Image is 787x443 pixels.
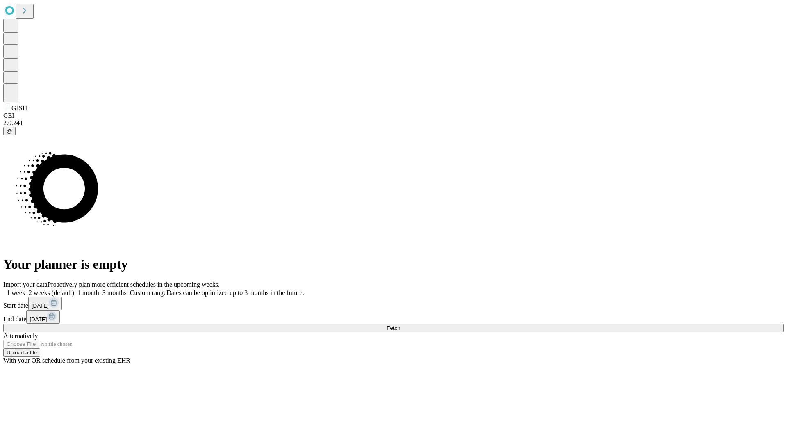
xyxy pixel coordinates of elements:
span: 1 month [77,289,99,296]
button: [DATE] [28,297,62,310]
span: GJSH [11,105,27,112]
div: 2.0.241 [3,119,784,127]
div: Start date [3,297,784,310]
h1: Your planner is empty [3,257,784,272]
span: Alternatively [3,332,38,339]
span: 3 months [102,289,127,296]
span: 2 weeks (default) [29,289,74,296]
span: [DATE] [32,303,49,309]
span: Custom range [130,289,166,296]
span: With your OR schedule from your existing EHR [3,357,130,364]
span: Proactively plan more efficient schedules in the upcoming weeks. [48,281,220,288]
span: Dates can be optimized up to 3 months in the future. [166,289,304,296]
button: [DATE] [26,310,60,324]
span: 1 week [7,289,25,296]
div: GEI [3,112,784,119]
span: Import your data [3,281,48,288]
div: End date [3,310,784,324]
button: Fetch [3,324,784,332]
button: @ [3,127,16,135]
span: Fetch [387,325,400,331]
button: Upload a file [3,348,40,357]
span: @ [7,128,12,134]
span: [DATE] [30,316,47,322]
